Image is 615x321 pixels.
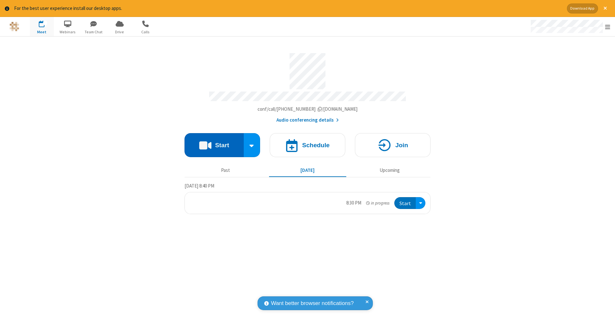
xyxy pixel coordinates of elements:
section: Today's Meetings [184,182,430,214]
button: Join [355,133,430,157]
div: 8:30 PM [346,199,361,207]
div: Open menu [416,197,425,209]
span: Team Chat [82,29,106,35]
em: in progress [366,200,389,206]
button: Start [184,133,244,157]
span: Webinars [56,29,80,35]
button: Start [394,197,416,209]
img: QA Selenium DO NOT DELETE OR CHANGE [10,22,19,31]
h4: Start [215,142,229,148]
button: Schedule [270,133,345,157]
div: 1 [43,20,47,25]
h4: Join [395,142,408,148]
button: Past [187,165,264,177]
span: Calls [134,29,158,35]
div: Start conference options [244,133,260,157]
section: Account details [184,48,430,124]
button: Logo [2,17,26,36]
h4: Schedule [302,142,330,148]
button: Audio conferencing details [276,116,339,124]
span: Want better browser notifications? [271,299,354,308]
div: Open menu [525,17,615,36]
button: Download App [567,4,598,13]
span: Copy my meeting room link [258,106,358,112]
button: Upcoming [351,165,428,177]
span: Drive [108,29,132,35]
button: [DATE] [269,165,346,177]
button: Close alert [600,4,610,13]
span: [DATE] 8:40 PM [184,183,214,189]
div: For the best user experience install our desktop apps. [14,5,562,12]
span: Meet [30,29,54,35]
button: Copy my meeting room linkCopy my meeting room link [258,106,358,113]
